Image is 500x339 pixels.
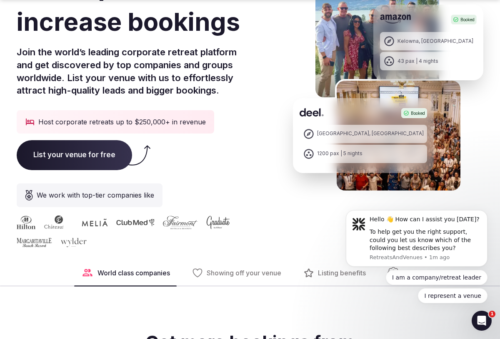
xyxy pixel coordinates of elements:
[317,130,424,137] div: [GEOGRAPHIC_DATA], [GEOGRAPHIC_DATA]
[451,15,477,25] div: Booked
[207,268,281,277] span: Showing off your venue
[397,38,473,45] div: Kelowna, [GEOGRAPHIC_DATA]
[318,268,366,277] span: Listing benefits
[489,311,495,317] span: 1
[17,151,132,159] a: List your venue for free
[74,260,177,285] button: World class companies
[97,268,170,277] span: World class companies
[397,58,438,65] div: 43 pax | 4 nights
[17,110,214,134] div: Host corporate retreats up to $250,000+ in revenue
[17,183,162,207] div: We work with top-tier companies like
[472,311,492,331] iframe: Intercom live chat
[185,260,288,285] button: Showing off your venue
[296,260,372,285] button: Listing benefits
[333,200,500,335] iframe: Intercom notifications message
[17,140,132,170] span: List your venue for free
[317,150,362,157] div: 1200 pax | 5 nights
[401,108,427,118] div: Booked
[17,46,286,97] p: Join the world’s leading corporate retreat platform and get discovered by top companies and group...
